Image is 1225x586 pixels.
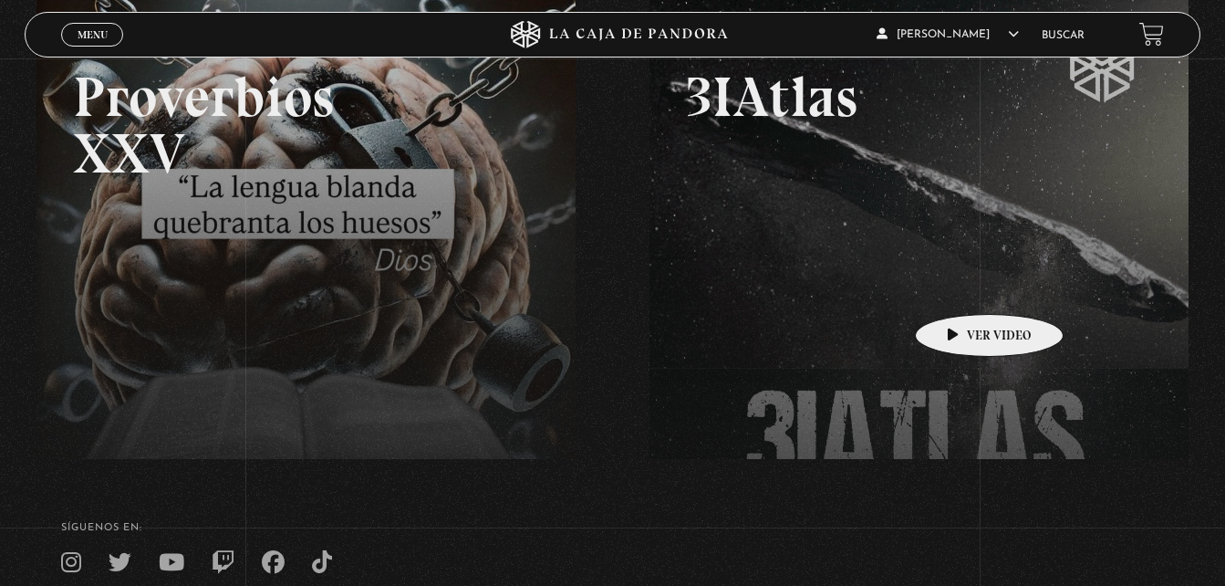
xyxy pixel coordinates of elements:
[78,29,108,40] span: Menu
[1139,22,1164,47] a: View your shopping cart
[1042,30,1085,41] a: Buscar
[71,45,114,58] span: Cerrar
[61,523,1164,533] h4: SÍguenos en:
[877,29,1019,40] span: [PERSON_NAME]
